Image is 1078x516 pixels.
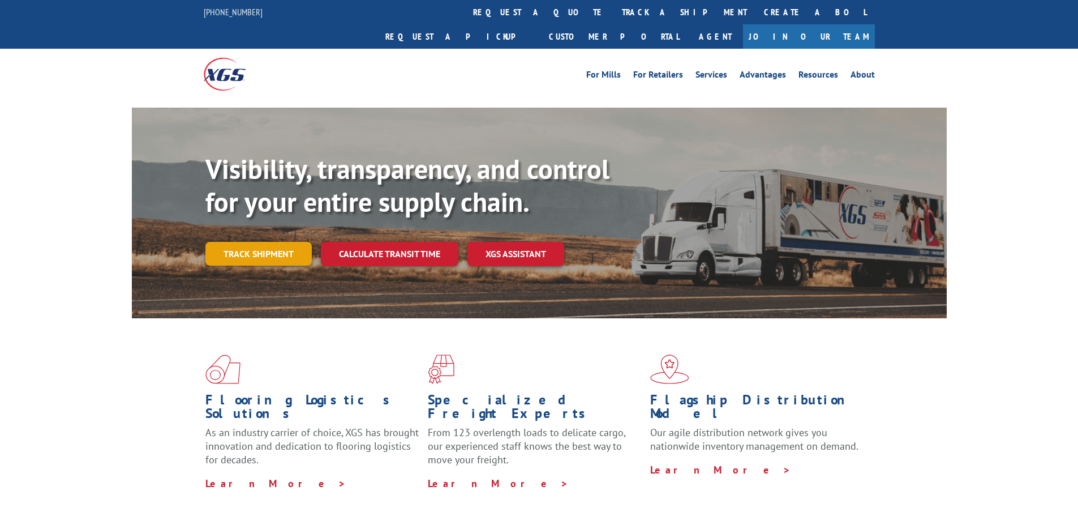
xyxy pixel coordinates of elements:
[428,477,569,490] a: Learn More >
[798,70,838,83] a: Resources
[540,24,688,49] a: Customer Portal
[740,70,786,83] a: Advantages
[467,242,564,266] a: XGS ASSISTANT
[204,6,263,18] a: [PHONE_NUMBER]
[205,477,346,490] a: Learn More >
[205,355,240,384] img: xgs-icon-total-supply-chain-intelligence-red
[633,70,683,83] a: For Retailers
[650,355,689,384] img: xgs-icon-flagship-distribution-model-red
[650,426,858,453] span: Our agile distribution network gives you nationwide inventory management on demand.
[688,24,743,49] a: Agent
[650,393,864,426] h1: Flagship Distribution Model
[851,70,875,83] a: About
[428,426,642,476] p: From 123 overlength loads to delicate cargo, our experienced staff knows the best way to move you...
[205,426,419,466] span: As an industry carrier of choice, XGS has brought innovation and dedication to flooring logistics...
[321,242,458,266] a: Calculate transit time
[428,355,454,384] img: xgs-icon-focused-on-flooring-red
[205,242,312,266] a: Track shipment
[743,24,875,49] a: Join Our Team
[428,393,642,426] h1: Specialized Freight Experts
[695,70,727,83] a: Services
[650,463,791,476] a: Learn More >
[586,70,621,83] a: For Mills
[205,151,609,219] b: Visibility, transparency, and control for your entire supply chain.
[205,393,419,426] h1: Flooring Logistics Solutions
[377,24,540,49] a: Request a pickup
